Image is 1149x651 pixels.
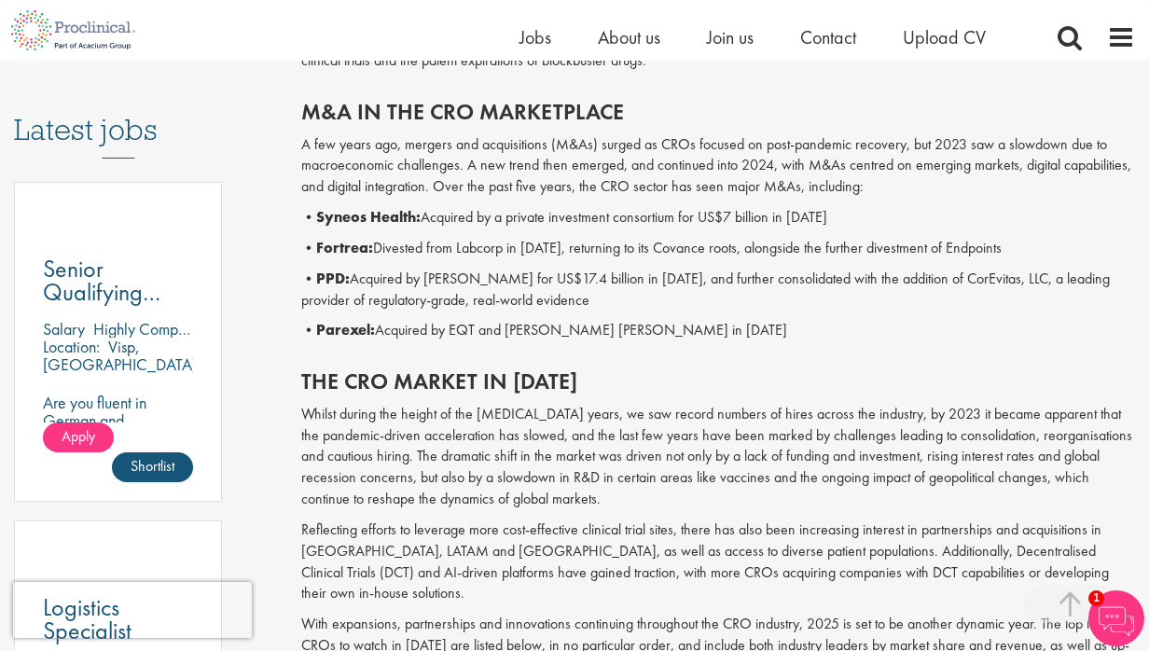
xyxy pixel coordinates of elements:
[62,426,95,446] span: Apply
[93,318,217,339] p: Highly Competitive
[903,25,986,49] a: Upload CV
[301,519,1135,604] p: Reflecting efforts to leverage more cost-effective clinical trial sites, there has also been incr...
[112,452,193,482] a: Shortlist
[316,238,373,257] b: Fortrea:
[301,238,1135,259] p: • Divested from Labcorp in [DATE], returning to its Covance roots, alongside the further divestme...
[301,269,1135,312] p: • Acquired by [PERSON_NAME] for US$17.4 billion in [DATE], and further consolidated with the addi...
[301,207,1135,229] p: • Acquired by a private investment consortium for US$7 billion in [DATE]
[14,67,222,159] h3: Latest jobs
[43,596,193,643] a: Logistics Specialist
[316,207,421,227] b: Syneos Health:
[43,394,193,571] p: Are you fluent in German and passionate about pharmaceutical compliance? Ready to take the lead i...
[13,582,252,638] iframe: reCAPTCHA
[301,134,1135,199] p: A few years ago, mergers and acquisitions (M&As) surged as CROs focused on post-pandemic recovery...
[43,336,197,375] p: Visp, [GEOGRAPHIC_DATA]
[301,369,1135,394] h2: The CRO market in [DATE]
[800,25,856,49] a: Contact
[301,100,1135,124] h2: M&A in the CRO marketplace
[43,253,160,331] span: Senior Qualifying Specialist
[707,25,754,49] a: Join us
[1088,590,1144,646] img: Chatbot
[43,336,100,357] span: Location:
[301,404,1135,510] p: Whilst during the height of the [MEDICAL_DATA] years, we saw record numbers of hires across the i...
[316,320,375,339] b: Parexel:
[1088,590,1104,606] span: 1
[301,320,1135,341] p: • Acquired by EQT and [PERSON_NAME] [PERSON_NAME] in [DATE]
[519,25,551,49] a: Jobs
[316,269,350,288] b: PPD:
[43,318,85,339] span: Salary
[43,422,114,452] a: Apply
[43,257,193,304] a: Senior Qualifying Specialist
[598,25,660,49] a: About us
